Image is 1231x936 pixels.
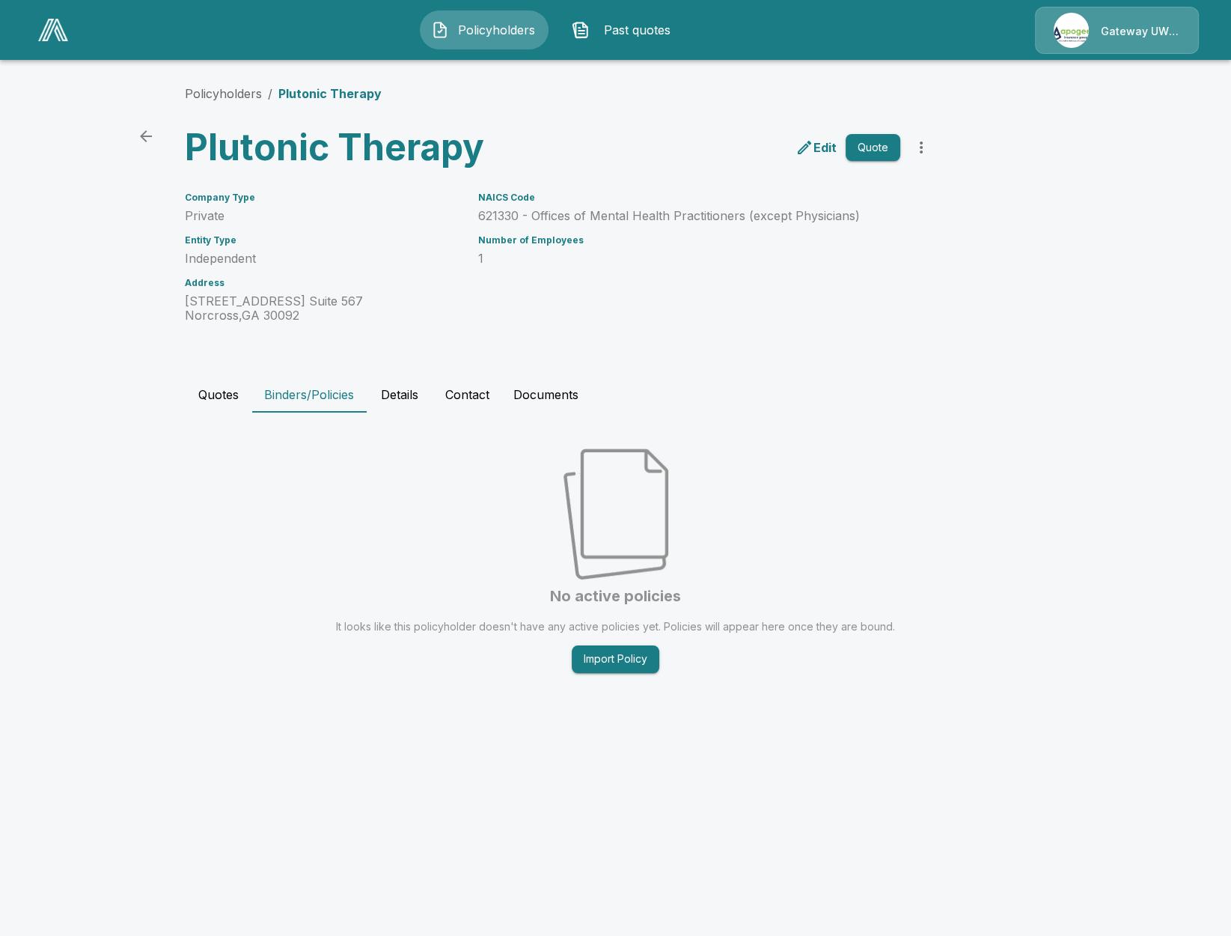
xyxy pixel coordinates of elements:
[185,294,460,323] p: [STREET_ADDRESS] Suite 567 Norcross , GA 30092
[185,377,1047,413] div: policyholder tabs
[1101,24,1180,39] p: Gateway UW dba Apogee
[185,209,460,223] p: Private
[252,377,366,413] button: Binders/Policies
[185,192,460,203] h6: Company Type
[431,21,449,39] img: Policyholders Icon
[906,133,936,162] button: more
[477,209,899,223] p: 621330 - Offices of Mental Health Practitioners (except Physicians)
[477,192,899,203] h6: NAICS Code
[336,619,895,633] p: It looks like this policyholder doesn't have any active policies yet. Policies will appear here o...
[185,127,555,168] h3: Plutonic Therapy
[792,136,840,159] a: edit
[846,134,900,162] button: Quote
[185,377,252,413] button: Quotes
[455,21,537,39] span: Policyholders
[185,252,460,266] p: Independent
[131,121,161,151] a: back
[433,377,501,413] button: Contact
[572,21,590,39] img: Past quotes Icon
[420,10,549,49] button: Policyholders IconPolicyholders
[572,645,659,673] button: Import Policy
[477,235,899,246] h6: Number of Employees
[1035,7,1199,54] a: Agency IconGateway UW dba Apogee
[185,278,460,288] h6: Address
[185,86,262,101] a: Policyholders
[38,19,68,41] img: AA Logo
[185,85,382,103] nav: breadcrumb
[596,21,678,39] span: Past quotes
[185,235,460,246] h6: Entity Type
[813,139,837,156] p: Edit
[560,10,689,49] button: Past quotes IconPast quotes
[366,377,433,413] button: Details
[563,449,668,580] img: Empty state
[501,377,590,413] button: Documents
[550,586,681,607] h6: No active policies
[477,252,899,266] p: 1
[278,85,382,103] p: Plutonic Therapy
[1054,13,1089,48] img: Agency Icon
[268,85,272,103] li: /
